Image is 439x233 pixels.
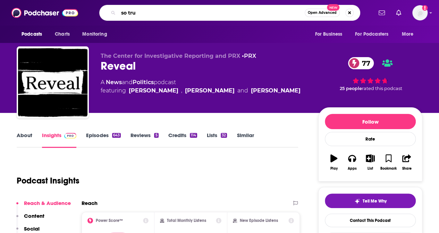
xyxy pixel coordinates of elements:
p: Social [24,225,40,232]
button: open menu [17,28,51,41]
p: Content [24,213,44,219]
button: Follow [325,114,416,129]
img: Podchaser Pro [64,133,76,138]
span: Podcasts [22,29,42,39]
span: The Center for Investigative Reporting and PRX [101,53,240,59]
button: open menu [351,28,398,41]
a: News [106,79,122,86]
a: [PERSON_NAME] [185,87,235,95]
h2: Power Score™ [96,218,123,223]
span: 77 [355,57,374,69]
a: InsightsPodchaser Pro [42,132,76,148]
button: Play [325,150,343,175]
a: Lists32 [207,132,227,148]
div: Bookmark [380,167,397,171]
h2: Total Monthly Listens [167,218,206,223]
div: 32 [221,133,227,138]
p: Reach & Audience [24,200,71,206]
button: open menu [310,28,351,41]
button: List [361,150,379,175]
a: Contact This Podcast [325,214,416,227]
a: Similar [237,132,254,148]
span: For Business [315,29,342,39]
a: Credits114 [168,132,197,148]
span: and [122,79,133,86]
button: Apps [343,150,361,175]
img: Podchaser - Follow, Share and Rate Podcasts [11,6,78,19]
span: Charts [55,29,70,39]
h1: Podcast Insights [17,176,79,186]
div: 643 [112,133,121,138]
div: A podcast [101,78,301,95]
span: featuring [101,87,301,95]
span: New [327,4,339,11]
a: Charts [50,28,74,41]
span: Tell Me Why [363,198,387,204]
img: tell me why sparkle [354,198,360,204]
span: Logged in as KharyBrown [412,5,428,20]
div: List [368,167,373,171]
button: Share [398,150,416,175]
a: Show notifications dropdown [376,7,388,19]
button: Bookmark [379,150,397,175]
button: Open AdvancedNew [305,9,340,17]
span: 25 people [340,86,362,91]
a: Episodes643 [86,132,121,148]
button: open menu [77,28,116,41]
div: Play [330,167,338,171]
button: open menu [397,28,422,41]
span: and [237,87,248,95]
h2: New Episode Listens [240,218,278,223]
a: Politics [133,79,154,86]
button: Reach & Audience [16,200,71,213]
h2: Reach [82,200,98,206]
div: 114 [190,133,197,138]
span: For Podcasters [355,29,388,39]
div: Apps [348,167,357,171]
button: Show profile menu [412,5,428,20]
span: , [181,87,182,95]
a: [PERSON_NAME] [251,87,301,95]
div: 77 25 peoplerated this podcast [318,53,422,96]
span: Open Advanced [308,11,337,15]
div: Search podcasts, credits, & more... [99,5,360,21]
div: 5 [154,133,158,138]
img: Reveal [18,48,87,117]
a: 77 [348,57,374,69]
button: tell me why sparkleTell Me Why [325,194,416,208]
img: User Profile [412,5,428,20]
span: More [402,29,414,39]
a: Show notifications dropdown [393,7,404,19]
div: Share [402,167,411,171]
div: Rate [325,132,416,146]
button: Content [16,213,44,225]
a: [PERSON_NAME] [129,87,178,95]
span: • [242,53,256,59]
a: Reviews5 [130,132,158,148]
input: Search podcasts, credits, & more... [118,7,305,18]
svg: Add a profile image [422,5,428,11]
a: About [17,132,32,148]
span: Monitoring [82,29,107,39]
span: rated this podcast [362,86,402,91]
a: PRX [244,53,256,59]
